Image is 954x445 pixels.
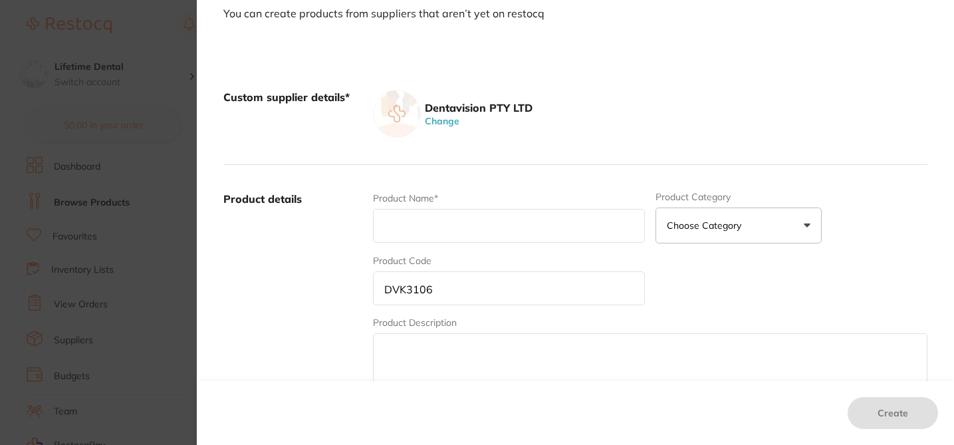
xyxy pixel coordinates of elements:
label: Custom supplier details* [223,90,362,138]
label: Product Category [656,192,822,202]
button: Choose Category [656,208,822,243]
label: Product details [223,192,362,399]
label: Product Description [373,317,457,328]
aside: Dentavision PTY LTD [421,100,533,115]
p: You can create products from suppliers that aren’t yet on restocq [223,6,927,21]
label: Product Name* [373,193,438,204]
img: supplier image [373,90,421,138]
p: Choose Category [667,219,747,232]
button: Change [421,115,463,127]
label: Product Code [373,255,431,266]
button: Create [848,397,938,429]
